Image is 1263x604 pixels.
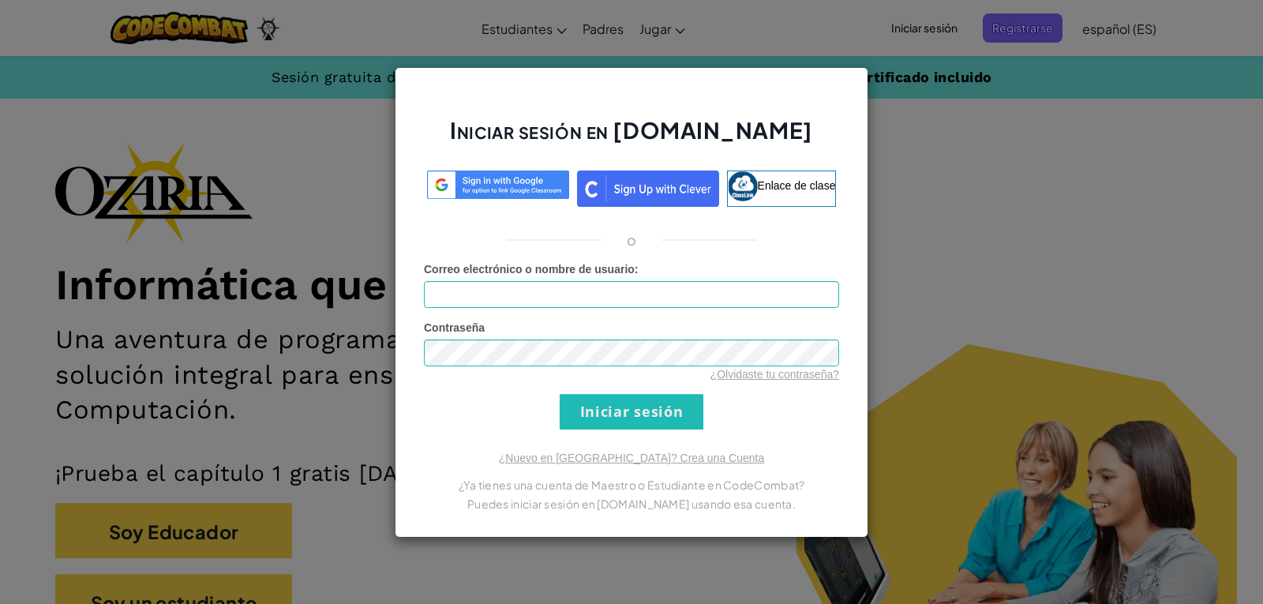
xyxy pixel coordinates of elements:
font: Correo electrónico o nombre de usuario [424,263,635,276]
font: Puedes iniciar sesión en [DOMAIN_NAME] usando esa cuenta. [467,497,796,511]
font: Enlace de clase [758,178,836,191]
img: clever_sso_button@2x.png [577,171,719,207]
font: o [627,231,636,249]
font: : [635,263,639,276]
font: Contraseña [424,321,485,334]
a: ¿Nuevo en [GEOGRAPHIC_DATA]? Crea una Cuenta [499,452,764,464]
font: ¿Ya tienes una cuenta de Maestro o Estudiante en CodeCombat? [459,478,805,492]
img: log-in-google-sso.svg [427,171,569,200]
img: classlink-logo-small.png [728,171,758,201]
a: ¿Olvidaste tu contraseña? [710,368,839,381]
input: Iniciar sesión [560,394,703,430]
font: Iniciar sesión en [DOMAIN_NAME] [450,116,812,144]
